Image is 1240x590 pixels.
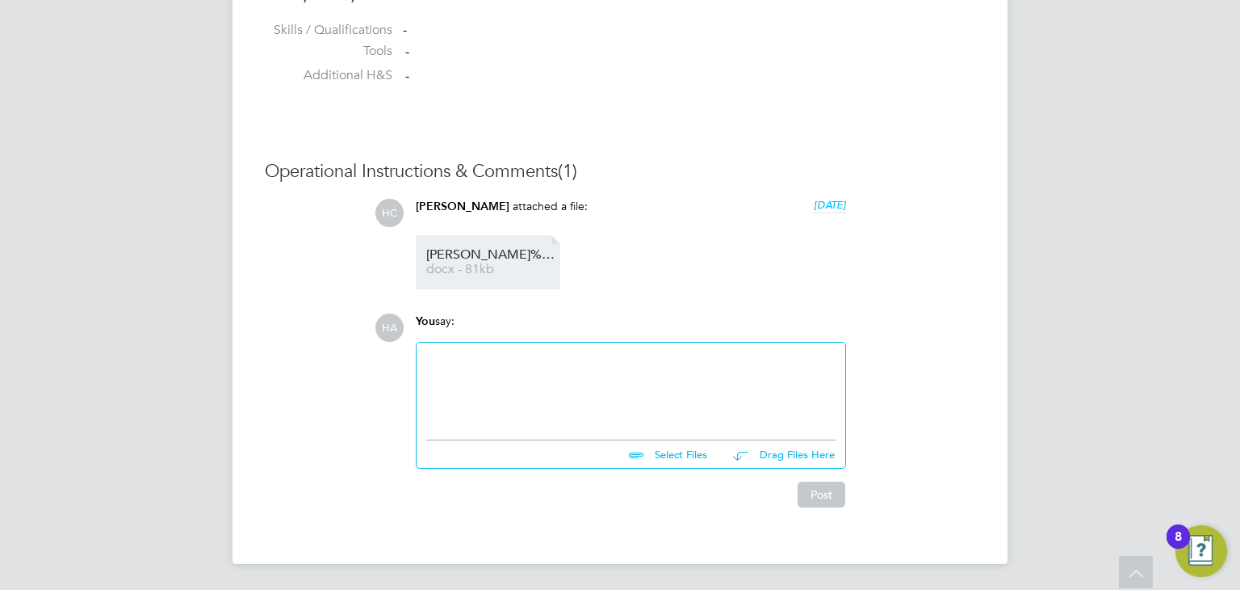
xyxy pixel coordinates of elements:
[720,438,836,472] button: Drag Files Here
[426,263,555,276] span: docx - 81kb
[416,314,846,342] div: say:
[405,44,409,60] span: -
[513,199,588,213] span: attached a file:
[405,68,409,84] span: -
[265,43,392,60] label: Tools
[426,249,555,276] a: [PERSON_NAME]%20Adrian%20Stoian docx - 81kb
[558,160,577,182] span: (1)
[375,199,404,227] span: HC
[265,67,392,84] label: Additional H&S
[403,22,975,39] div: -
[798,482,845,508] button: Post
[265,160,975,183] h3: Operational Instructions & Comments
[416,314,435,328] span: You
[375,314,404,342] span: HA
[265,22,392,39] label: Skills / Qualifications
[1175,537,1182,558] div: 8
[426,249,555,261] span: [PERSON_NAME]%20Adrian%20Stoian
[1175,525,1227,577] button: Open Resource Center, 8 new notifications
[814,198,846,212] span: [DATE]
[416,200,509,213] span: [PERSON_NAME]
